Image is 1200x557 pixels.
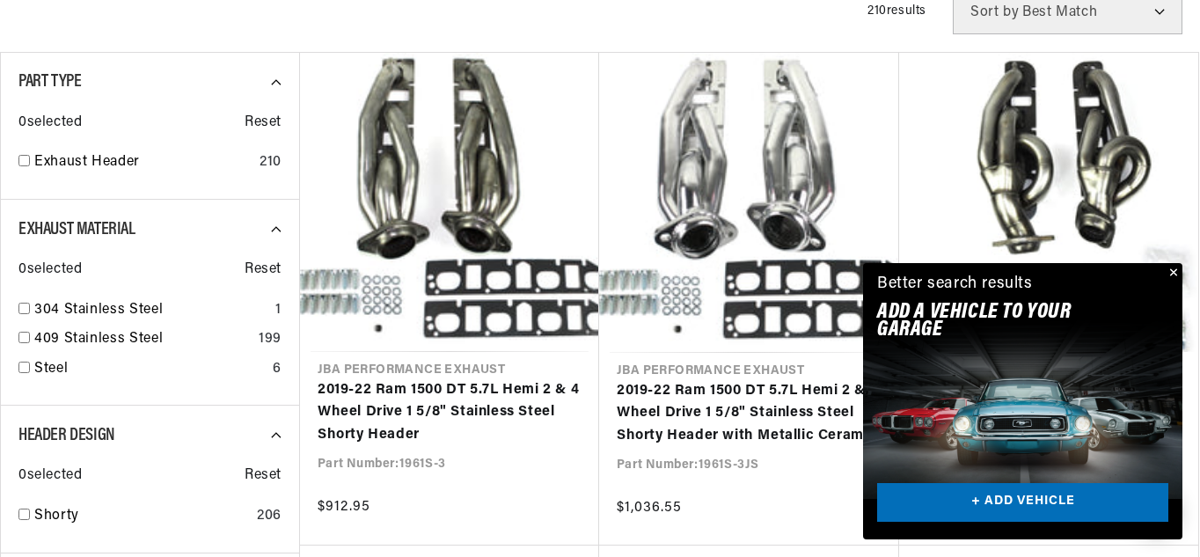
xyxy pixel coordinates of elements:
[34,358,266,381] a: Steel
[18,112,82,135] span: 0 selected
[245,112,282,135] span: Reset
[34,299,268,322] a: 304 Stainless Steel
[245,259,282,282] span: Reset
[275,299,282,322] div: 1
[260,151,282,174] div: 210
[877,272,1033,297] div: Better search results
[18,221,135,238] span: Exhaust Material
[1161,263,1182,284] button: Close
[617,380,882,448] a: 2019-22 Ram 1500 DT 5.7L Hemi 2 & 4 Wheel Drive 1 5/8" Stainless Steel Shorty Header with Metalli...
[970,5,1019,19] span: Sort by
[18,465,82,487] span: 0 selected
[34,505,250,528] a: Shorty
[259,328,282,351] div: 199
[34,328,252,351] a: 409 Stainless Steel
[18,259,82,282] span: 0 selected
[18,427,115,444] span: Header Design
[867,4,926,18] span: 210 results
[273,358,282,381] div: 6
[257,505,282,528] div: 206
[877,483,1168,523] a: + ADD VEHICLE
[318,379,582,447] a: 2019-22 Ram 1500 DT 5.7L Hemi 2 & 4 Wheel Drive 1 5/8" Stainless Steel Shorty Header
[245,465,282,487] span: Reset
[877,304,1124,340] h2: Add A VEHICLE to your garage
[34,151,252,174] a: Exhaust Header
[18,73,81,91] span: Part Type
